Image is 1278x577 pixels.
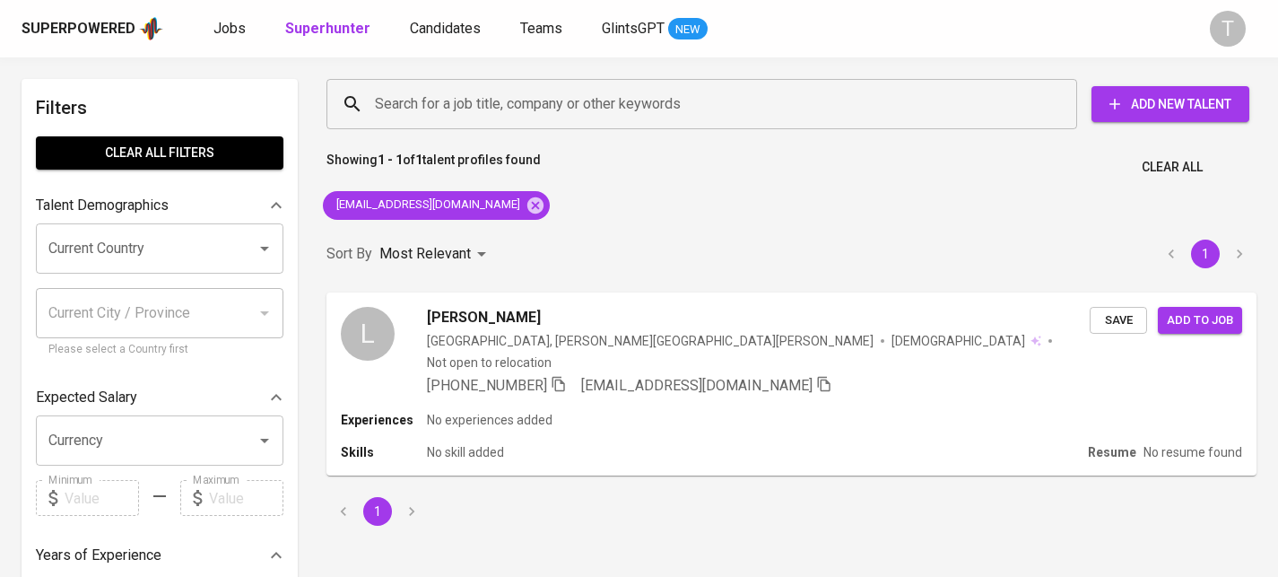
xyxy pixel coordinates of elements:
div: Most Relevant [379,238,492,271]
span: Save [1099,310,1138,331]
div: T [1210,11,1246,47]
div: Talent Demographics [36,188,283,223]
div: [EMAIL_ADDRESS][DOMAIN_NAME] [323,191,550,220]
span: Teams [520,20,562,37]
p: No skill added [427,443,504,461]
b: 1 - 1 [378,153,403,167]
p: Showing of talent profiles found [326,151,541,184]
nav: pagination navigation [326,497,429,526]
span: Jobs [213,20,246,37]
a: Superhunter [285,18,374,40]
button: Add to job [1158,307,1242,335]
p: Experiences [341,411,427,429]
span: Add to job [1167,310,1233,331]
button: page 1 [1191,240,1220,268]
button: Open [252,428,277,453]
p: Most Relevant [379,243,471,265]
div: L [341,307,395,361]
div: Superpowered [22,19,135,39]
a: Candidates [410,18,484,40]
p: Not open to relocation [427,354,552,372]
p: No experiences added [427,411,552,429]
p: Skills [341,443,427,461]
button: Add New Talent [1091,86,1249,122]
span: Clear All [1142,156,1203,179]
p: Please select a Country first [48,341,271,359]
span: Add New Talent [1106,93,1235,116]
b: 1 [415,153,422,167]
span: Clear All filters [50,142,269,164]
input: Value [209,480,283,516]
button: Clear All [1135,151,1210,184]
input: Value [65,480,139,516]
p: Resume [1088,443,1136,461]
div: Expected Salary [36,380,283,415]
a: L[PERSON_NAME][GEOGRAPHIC_DATA], [PERSON_NAME][GEOGRAPHIC_DATA][PERSON_NAME][DEMOGRAPHIC_DATA] No... [326,293,1256,476]
span: GlintsGPT [602,20,665,37]
span: [PHONE_NUMBER] [427,377,547,394]
span: [PERSON_NAME] [427,307,541,328]
a: GlintsGPT NEW [602,18,708,40]
a: Teams [520,18,566,40]
button: Open [252,236,277,261]
img: app logo [139,15,163,42]
span: [DEMOGRAPHIC_DATA] [891,332,1028,350]
p: No resume found [1143,443,1242,461]
a: Jobs [213,18,249,40]
nav: pagination navigation [1154,240,1256,268]
a: Superpoweredapp logo [22,15,163,42]
span: Candidates [410,20,481,37]
button: Save [1090,307,1147,335]
div: [GEOGRAPHIC_DATA], [PERSON_NAME][GEOGRAPHIC_DATA][PERSON_NAME] [427,332,874,350]
span: [EMAIL_ADDRESS][DOMAIN_NAME] [323,197,531,214]
button: page 1 [363,497,392,526]
b: Superhunter [285,20,370,37]
p: Talent Demographics [36,195,169,216]
span: [EMAIL_ADDRESS][DOMAIN_NAME] [581,377,813,394]
div: Years of Experience [36,538,283,573]
p: Expected Salary [36,387,137,408]
h6: Filters [36,93,283,122]
p: Years of Experience [36,545,161,566]
button: Clear All filters [36,136,283,170]
p: Sort By [326,243,372,265]
span: NEW [668,21,708,39]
